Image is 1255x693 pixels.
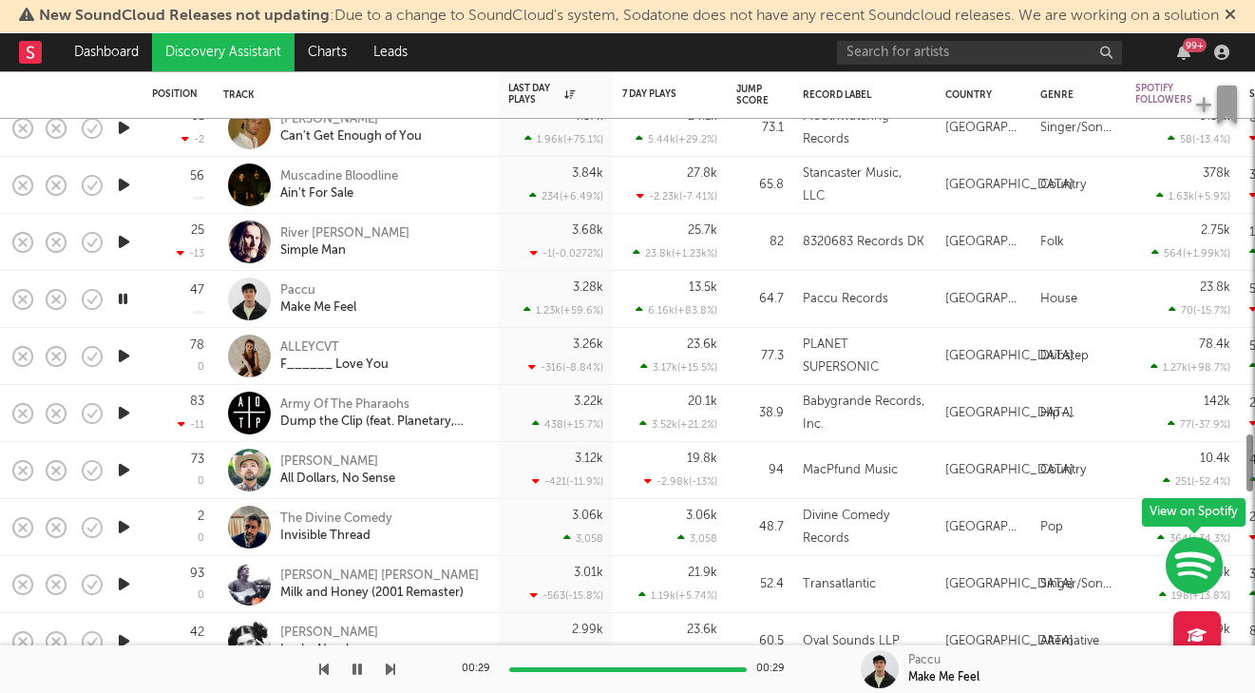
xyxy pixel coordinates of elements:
div: 8320683 Records DK [803,231,924,254]
div: 3.28k [573,281,603,294]
a: Charts [295,33,360,71]
div: Genre [1040,89,1107,101]
div: 0 [198,533,204,544]
div: [GEOGRAPHIC_DATA] [945,288,1021,311]
div: 20.1k [688,395,717,408]
div: MacPfund Music [803,459,898,482]
div: -2.23k ( -7.41 % ) [637,190,717,202]
div: Position [152,88,198,100]
div: 42 [190,626,204,639]
div: Babygrande Records, Inc. [803,391,926,436]
div: -11 [178,418,204,431]
div: Folk [1040,231,1064,254]
div: 5.44k ( +29.2 % ) [636,133,717,145]
a: PaccuMake Me Feel [280,282,356,317]
div: F______ Love You [280,356,389,374]
div: 52.4 [736,573,784,596]
div: -2 [181,133,204,145]
a: River [PERSON_NAME]Simple Man [280,225,409,260]
div: View on Spotify [1142,498,1245,527]
div: 3.52k ( +21.2 % ) [639,418,717,431]
div: 38.9 [736,402,784,425]
div: -563 ( -15.8 % ) [530,589,603,602]
div: 378k [1203,167,1230,180]
div: 13.5k [689,281,717,294]
div: 25 [191,224,204,237]
a: [PERSON_NAME]Lucky Number [280,625,378,659]
div: Hip-Hop/Rap [1040,402,1116,425]
div: [GEOGRAPHIC_DATA] [945,573,1074,596]
span: New SoundCloud Releases not updating [39,9,330,24]
div: 142k [1204,395,1230,408]
div: Lucky Number [280,642,378,659]
div: 3.68k [572,224,603,237]
div: 73.1 [736,117,784,140]
div: Dump the Clip (feat. Planetary, [PERSON_NAME] & Celph Titled) [280,414,485,431]
button: 99+ [1177,45,1190,60]
div: Track [223,89,480,101]
div: -316 ( -8.84 % ) [528,361,603,374]
div: Spotify Followers [1135,83,1202,106]
div: 70 ( -15.7 % ) [1169,304,1230,317]
div: Jump Score [736,84,769,106]
a: Discovery Assistant [152,33,295,71]
div: 78.4k [1199,338,1230,351]
div: Pop [1040,516,1063,539]
div: 93 [190,568,204,580]
div: 21.9k [688,567,717,579]
div: 23.6k [687,338,717,351]
input: Search for artists [837,41,1122,65]
a: [PERSON_NAME] [PERSON_NAME]Milk and Honey (2001 Remaster) [280,568,479,602]
div: Milk and Honey (2001 Remaster) [280,585,479,602]
div: 3.84k [572,167,603,180]
div: 234 ( +6.49 % ) [529,190,603,202]
div: 00:29 [462,658,500,681]
div: River [PERSON_NAME] [280,225,409,242]
div: Last Day Plays [508,83,575,106]
div: 77 ( -37.9 % ) [1168,418,1230,431]
div: PLANET SUPERSONIC [803,334,926,379]
div: 1.96k ( +75.1 % ) [524,133,603,145]
div: Make Me Feel [280,299,356,317]
div: 2.75k [1201,224,1230,237]
div: 1.23k ( +59.6 % ) [523,304,603,317]
div: 0 [198,590,204,601]
div: 82 [736,231,784,254]
div: 3.06k [686,510,717,522]
div: 65.8 [736,174,784,197]
div: 77.3 [736,345,784,368]
div: 1.63k ( +5.9 % ) [1156,190,1230,202]
div: 1.19k ( +5.74 % ) [638,589,717,602]
div: The Divine Comedy [280,510,392,528]
div: Record Label [803,89,917,101]
a: Leads [360,33,421,71]
a: Dashboard [61,33,152,71]
div: 0 [198,476,204,487]
div: 3.12k [575,452,603,465]
div: [GEOGRAPHIC_DATA] [945,174,1074,197]
div: 438 ( +15.7 % ) [532,418,603,431]
div: 00:29 [756,658,794,681]
div: 3.17k ( +15.5 % ) [640,361,717,374]
div: [GEOGRAPHIC_DATA] [945,630,1074,653]
div: 19.8k [687,452,717,465]
a: Army Of The PharaohsDump the Clip (feat. Planetary, [PERSON_NAME] & Celph Titled) [280,396,485,431]
div: -1 ( -0.0272 % ) [530,247,603,260]
div: 56 [190,170,204,183]
div: [GEOGRAPHIC_DATA] [945,345,1074,368]
div: Divine Comedy Records [803,505,926,550]
div: [PERSON_NAME] [280,625,378,642]
div: House [1040,288,1077,311]
div: 3,058 [677,532,717,545]
div: 23.8k ( +1.23k % ) [633,247,717,260]
div: 2 [198,510,204,523]
div: Simple Man [280,242,409,260]
div: 23.8k [1200,281,1230,294]
div: -13 [177,247,204,260]
div: 99 + [1183,38,1207,52]
div: 2.99k [572,624,603,636]
div: 3.06k [572,510,603,522]
div: 23.6k [687,624,717,636]
div: 3.26k [573,338,603,351]
a: Muscadine BloodlineAin't For Sale [280,168,398,202]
